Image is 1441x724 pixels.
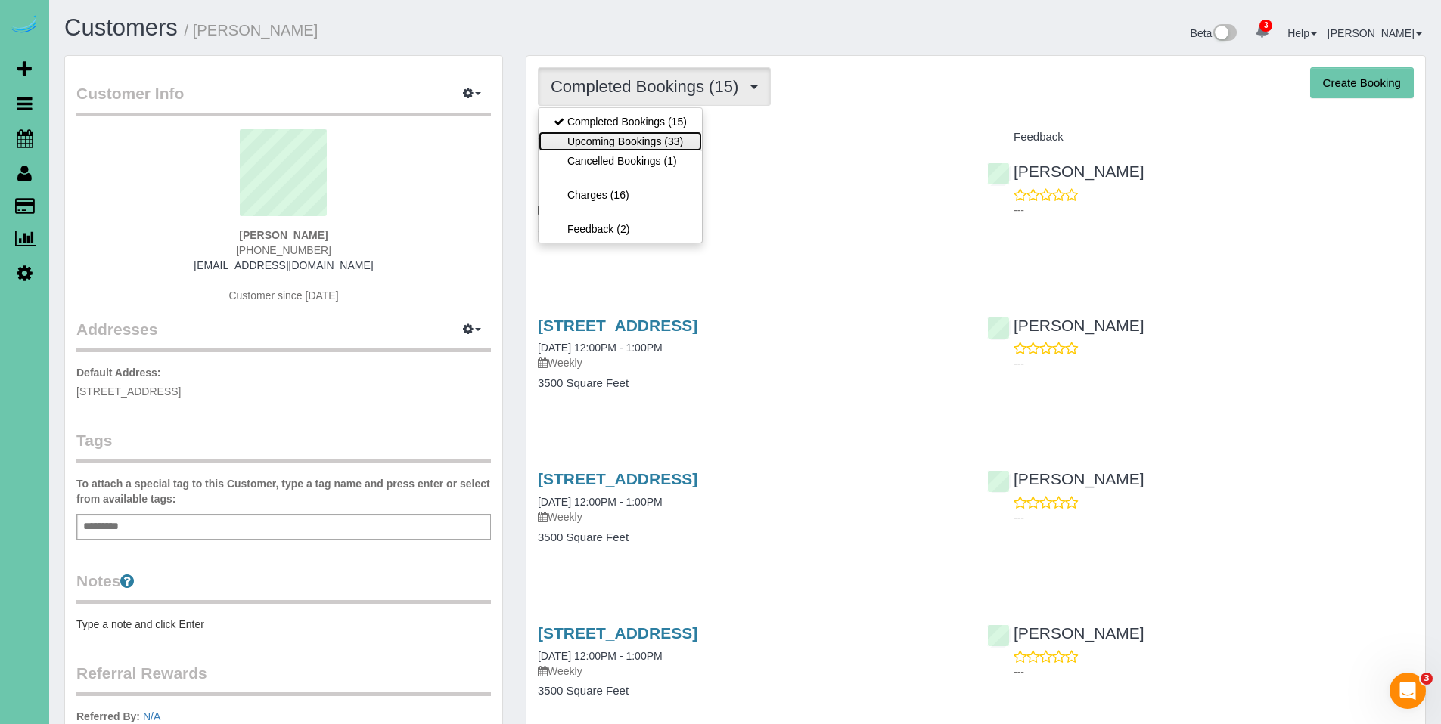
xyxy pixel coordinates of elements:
h4: Service [538,131,964,144]
small: / [PERSON_NAME] [185,22,318,39]
p: --- [1014,510,1414,525]
a: [PERSON_NAME] [987,624,1144,642]
a: Customers [64,14,178,41]
a: [STREET_ADDRESS] [538,470,697,487]
span: [PHONE_NUMBER] [236,244,331,256]
pre: Type a note and click Enter [76,617,491,632]
label: Referred By: [76,709,140,724]
span: Completed Bookings (15) [551,77,746,96]
a: N/A [143,710,160,722]
h4: 3500 Square Feet [538,223,964,236]
a: Upcoming Bookings (33) [539,131,702,151]
a: 3 [1247,15,1277,48]
p: --- [1014,203,1414,218]
a: Cancelled Bookings (1) [539,151,702,171]
p: --- [1014,356,1414,371]
a: Completed Bookings (15) [539,112,702,131]
p: --- [1014,664,1414,679]
a: [DATE] 12:00PM - 1:00PM [538,650,663,662]
span: Customer since [DATE] [228,289,338,302]
legend: Notes [76,570,491,604]
a: [DATE] 12:00PM - 1:00PM [538,342,663,354]
a: [DATE] 12:00PM - 1:00PM [538,496,663,508]
a: [EMAIL_ADDRESS][DOMAIN_NAME] [194,259,373,271]
legend: Tags [76,429,491,463]
a: Help [1287,27,1317,39]
p: Weekly [538,509,964,524]
h4: Feedback [987,131,1414,144]
p: Weekly [538,664,964,679]
a: [PERSON_NAME] [987,162,1144,180]
h4: 3500 Square Feet [538,377,964,390]
label: To attach a special tag to this Customer, type a tag name and press enter or select from availabl... [76,476,491,506]
a: [PERSON_NAME] [987,470,1144,487]
p: Weekly [538,355,964,370]
button: Create Booking [1310,67,1414,99]
a: Beta [1191,27,1238,39]
a: [STREET_ADDRESS] [538,624,697,642]
iframe: Intercom live chat [1390,673,1426,709]
a: [STREET_ADDRESS] [538,317,697,334]
p: Weekly [538,202,964,217]
a: Feedback (2) [539,219,702,239]
a: [PERSON_NAME] [1328,27,1422,39]
legend: Customer Info [76,82,491,116]
button: Completed Bookings (15) [538,67,771,106]
img: Automaid Logo [9,15,39,36]
a: [PERSON_NAME] [987,317,1144,334]
span: [STREET_ADDRESS] [76,385,181,398]
h4: 3500 Square Feet [538,685,964,698]
legend: Referral Rewards [76,662,491,696]
span: 3 [1259,20,1272,32]
strong: [PERSON_NAME] [239,229,328,241]
h4: 3500 Square Feet [538,531,964,544]
label: Default Address: [76,365,161,380]
img: New interface [1212,24,1237,44]
span: 3 [1421,673,1433,685]
a: Charges (16) [539,185,702,205]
